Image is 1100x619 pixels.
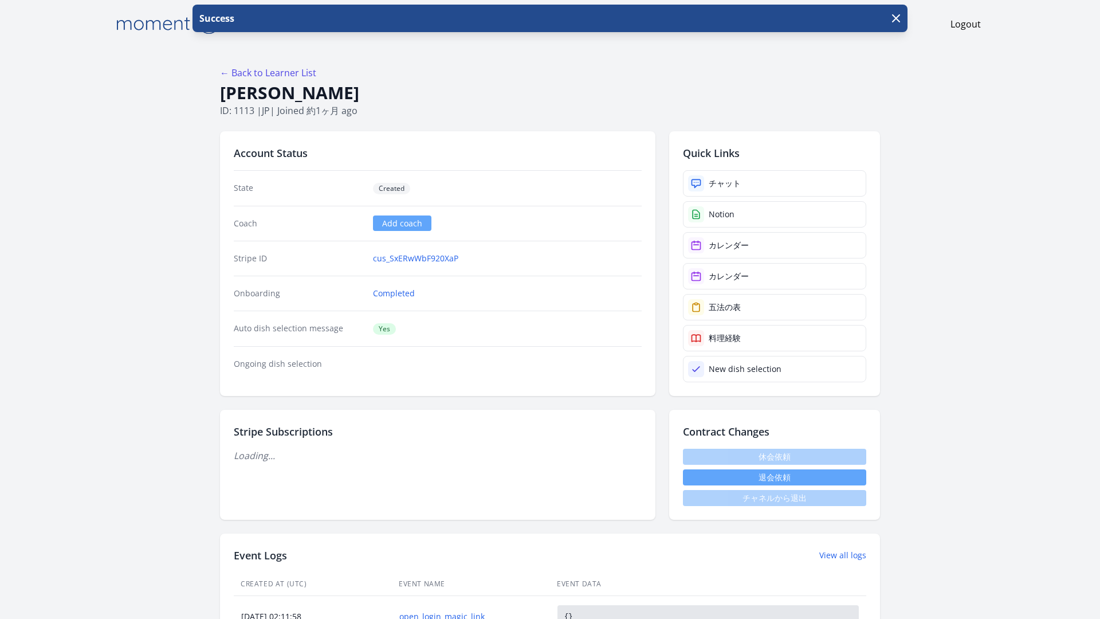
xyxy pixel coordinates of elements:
div: 料理経験 [709,332,741,344]
p: Success [197,11,234,25]
a: View all logs [819,550,866,561]
span: チャネルから退出 [683,490,866,506]
dt: Onboarding [234,288,364,299]
div: カレンダー [709,240,749,251]
a: New dish selection [683,356,866,382]
a: 料理経験 [683,325,866,351]
span: Yes [373,323,396,335]
span: 休会依頼 [683,449,866,465]
div: Notion [709,209,734,220]
th: Event Data [550,573,866,596]
a: cus_SxERwWbF920XaP [373,253,458,264]
div: カレンダー [709,271,749,282]
dt: Auto dish selection message [234,323,364,335]
h1: [PERSON_NAME] [220,82,880,104]
a: ← Back to Learner List [220,66,316,79]
a: カレンダー [683,263,866,289]
dt: Stripe ID [234,253,364,264]
th: Event Name [392,573,550,596]
div: New dish selection [709,363,781,375]
span: jp [262,104,270,117]
span: Created [373,183,410,194]
dt: Ongoing dish selection [234,358,364,370]
button: 退会依頼 [683,469,866,485]
th: Created At (UTC) [234,573,392,596]
h2: Account Status [234,145,642,161]
dt: State [234,182,364,194]
h2: Stripe Subscriptions [234,424,642,440]
a: Completed [373,288,415,299]
a: チャット [683,170,866,197]
h2: Event Logs [234,547,287,563]
h2: Contract Changes [683,424,866,440]
a: Notion [683,201,866,228]
a: 五法の表 [683,294,866,320]
h2: Quick Links [683,145,866,161]
div: 五法の表 [709,301,741,313]
a: カレンダー [683,232,866,258]
div: チャット [709,178,741,189]
p: ID: 1113 | | Joined 約1ヶ月 ago [220,104,880,117]
a: Add coach [373,216,431,231]
p: Loading... [234,449,642,463]
dt: Coach [234,218,364,229]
